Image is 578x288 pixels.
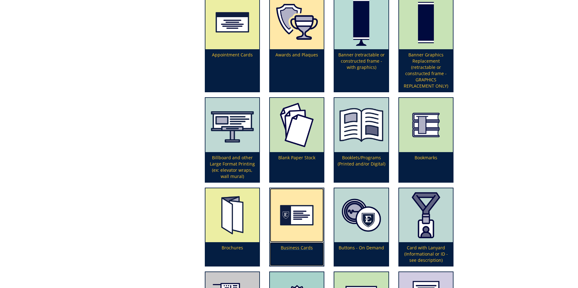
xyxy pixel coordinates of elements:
[399,152,453,182] p: Bookmarks
[270,188,324,266] a: Business Cards
[270,49,324,92] p: Awards and Plaques
[270,188,324,242] img: business%20cards-655684f769de13.42776325.png
[334,98,388,182] a: Booklets/Programs (Printed and/or Digital)
[334,242,388,266] p: Buttons - On Demand
[334,188,388,242] img: buttons-6556850c435158.61892814.png
[205,188,259,242] img: brochures-655684ddc17079.69539308.png
[399,242,453,266] p: Card with Lanyard (Informational or ID - see description)
[205,98,259,152] img: canvas-5fff48368f7674.25692951.png
[270,242,324,266] p: Business Cards
[270,152,324,182] p: Blank Paper Stock
[399,188,453,242] img: card%20with%20lanyard-64d29bdf945cd3.52638038.png
[334,98,388,152] img: booklet%20or%20program-655684906987b4.38035964.png
[205,152,259,182] p: Billboard and other Large Format Printing (ex: elevator wraps, wall mural)
[334,152,388,182] p: Booklets/Programs (Printed and/or Digital)
[205,188,259,266] a: Brochures
[205,242,259,266] p: Brochures
[205,49,259,92] p: Appointment Cards
[334,49,388,92] p: Banner (retractable or constructed frame - with graphics)
[334,188,388,266] a: Buttons - On Demand
[270,98,324,152] img: blank%20paper-65568471efb8f2.36674323.png
[399,98,453,152] img: bookmarks-655684c13eb552.36115741.png
[399,49,453,92] p: Banner Graphics Replacement (retractable or constructed frame - GRAPHICS REPLACEMENT ONLY)
[399,98,453,182] a: Bookmarks
[399,188,453,266] a: Card with Lanyard (Informational or ID - see description)
[270,98,324,182] a: Blank Paper Stock
[205,98,259,182] a: Billboard and other Large Format Printing (ex: elevator wraps, wall mural)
